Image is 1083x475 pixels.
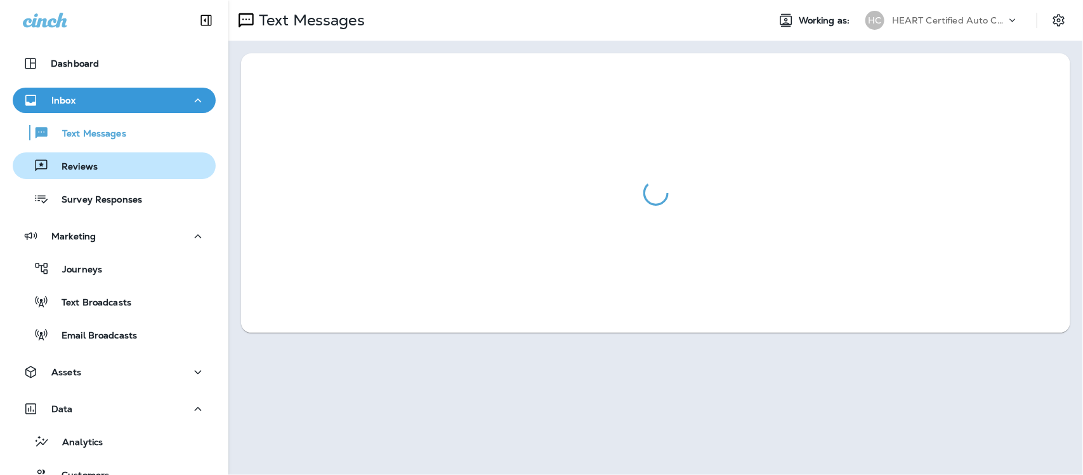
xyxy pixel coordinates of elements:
[51,404,73,414] p: Data
[13,88,216,113] button: Inbox
[13,51,216,76] button: Dashboard
[13,321,216,348] button: Email Broadcasts
[49,264,102,276] p: Journeys
[13,288,216,315] button: Text Broadcasts
[51,231,96,241] p: Marketing
[49,161,98,173] p: Reviews
[13,255,216,282] button: Journeys
[13,396,216,422] button: Data
[13,224,216,249] button: Marketing
[254,11,365,30] p: Text Messages
[865,11,884,30] div: HC
[13,119,216,146] button: Text Messages
[13,359,216,385] button: Assets
[49,128,126,140] p: Text Messages
[49,194,142,206] p: Survey Responses
[799,15,853,26] span: Working as:
[13,185,216,212] button: Survey Responses
[49,330,137,342] p: Email Broadcasts
[13,152,216,179] button: Reviews
[49,297,131,309] p: Text Broadcasts
[51,95,75,105] p: Inbox
[188,8,224,33] button: Collapse Sidebar
[892,15,1006,25] p: HEART Certified Auto Care
[13,428,216,455] button: Analytics
[51,58,99,69] p: Dashboard
[1047,9,1070,32] button: Settings
[51,367,81,377] p: Assets
[49,437,103,449] p: Analytics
